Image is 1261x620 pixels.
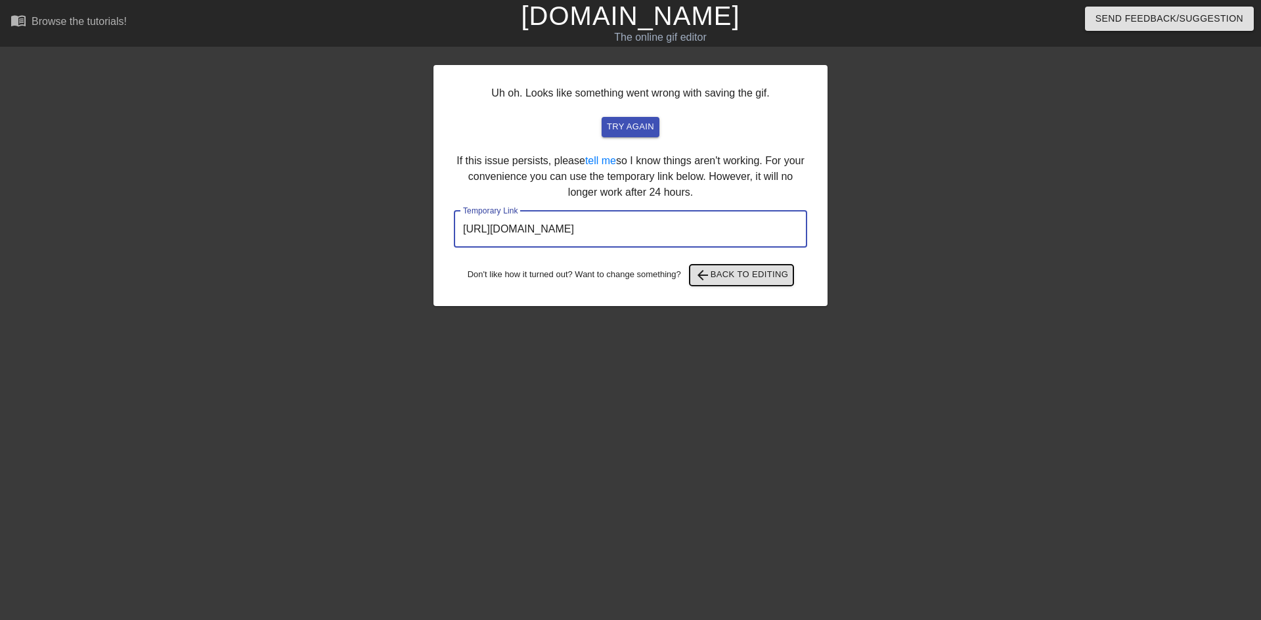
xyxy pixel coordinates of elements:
div: The online gif editor [427,30,894,45]
button: Back to Editing [690,265,794,286]
div: Don't like how it turned out? Want to change something? [454,265,807,286]
span: menu_book [11,12,26,28]
a: tell me [585,155,616,166]
input: bare [454,211,807,248]
span: arrow_back [695,267,711,283]
a: [DOMAIN_NAME] [521,1,740,30]
button: try again [602,117,659,137]
span: try again [607,120,654,135]
button: Send Feedback/Suggestion [1085,7,1254,31]
a: Browse the tutorials! [11,12,127,33]
div: Browse the tutorials! [32,16,127,27]
span: Send Feedback/Suggestion [1095,11,1243,27]
div: Uh oh. Looks like something went wrong with saving the gif. If this issue persists, please so I k... [433,65,828,306]
span: Back to Editing [695,267,789,283]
